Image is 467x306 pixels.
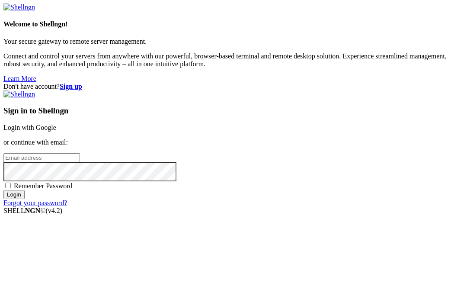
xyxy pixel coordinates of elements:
div: Don't have account? [3,83,464,90]
span: SHELL © [3,207,62,214]
a: Login with Google [3,124,56,131]
span: 4.2.0 [46,207,63,214]
a: Learn More [3,75,36,82]
p: Your secure gateway to remote server management. [3,38,464,45]
a: Sign up [60,83,82,90]
h4: Welcome to Shellngn! [3,20,464,28]
img: Shellngn [3,90,35,98]
h3: Sign in to Shellngn [3,106,464,116]
span: Remember Password [14,182,73,190]
p: Connect and control your servers from anywhere with our powerful, browser-based terminal and remo... [3,52,464,68]
input: Remember Password [5,183,11,188]
a: Forgot your password? [3,199,67,206]
p: or continue with email: [3,139,464,146]
img: Shellngn [3,3,35,11]
input: Login [3,190,25,199]
input: Email address [3,153,80,162]
b: NGN [25,207,41,214]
